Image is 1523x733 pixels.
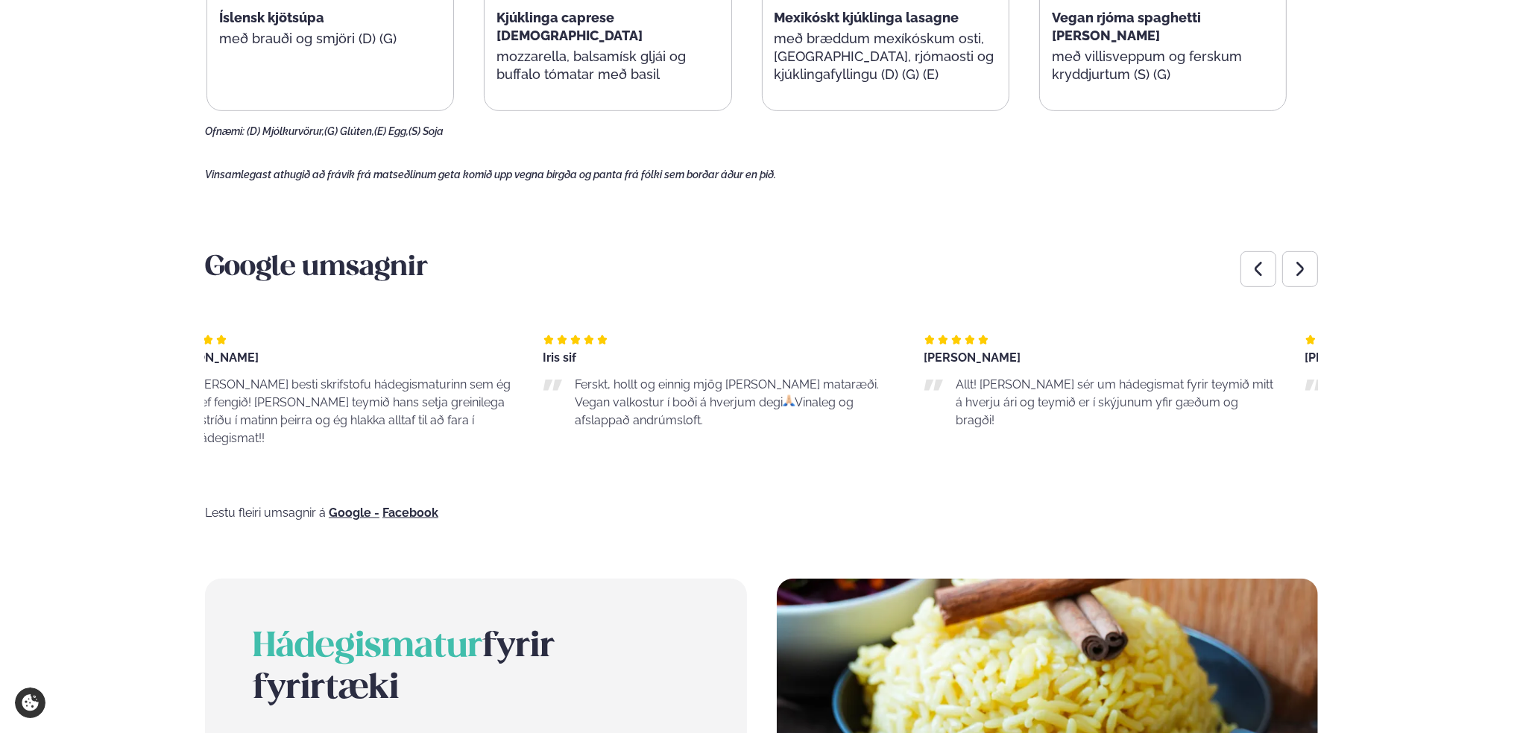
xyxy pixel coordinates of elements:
span: Kjúklinga caprese [DEMOGRAPHIC_DATA] [496,10,643,43]
h2: fyrir fyrirtæki [253,626,699,710]
div: Next slide [1282,251,1318,287]
span: Mexikóskt kjúklinga lasagne [775,10,959,25]
div: [PERSON_NAME] [924,352,1275,364]
p: með villisveppum og ferskum kryddjurtum (S) (G) [1052,48,1274,84]
p: með brauði og smjöri (D) (G) [219,30,441,48]
span: Hádegismatur [253,631,482,664]
span: Lestu fleiri umsagnir á [205,506,326,520]
img: 🙏🏻 [783,394,795,406]
span: (G) Glúten, [324,125,374,137]
div: Iris sif [543,352,894,364]
span: (D) Mjólkurvörur, [247,125,324,137]
div: Previous slide [1240,251,1276,287]
span: Vegan rjóma spaghetti [PERSON_NAME] [1052,10,1201,43]
a: Google - [329,507,379,519]
h3: Google umsagnir [205,251,1318,286]
a: Cookie settings [15,688,45,718]
span: Íslensk kjötsúpa [219,10,324,25]
span: Vinaleg og afslappað andrúmsloft. [576,395,854,427]
p: mozzarella, balsamísk gljái og buffalo tómatar með basil [496,48,719,84]
div: [PERSON_NAME] [162,352,513,364]
span: [PERSON_NAME] besti skrifstofu hádegismaturinn sem ég hef fengið! [PERSON_NAME] teymið hans setja... [195,377,511,445]
span: Vinsamlegast athugið að frávik frá matseðlinum geta komið upp vegna birgða og panta frá fólki sem... [205,169,776,180]
span: Allt! [PERSON_NAME] sér um hádegismat fyrir teymið mitt á hverju ári og teymið er í skýjunum yfir... [956,377,1274,427]
span: Ferskt, hollt og einnig mjög [PERSON_NAME] mataræði. Vegan valkostur í boði á hverjum degi [576,377,880,409]
a: Facebook [382,507,438,519]
span: (E) Egg, [374,125,409,137]
p: með bræddum mexíkóskum osti, [GEOGRAPHIC_DATA], rjómaosti og kjúklingafyllingu (D) (G) (E) [775,30,997,84]
span: Ofnæmi: [205,125,245,137]
span: (S) Soja [409,125,444,137]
